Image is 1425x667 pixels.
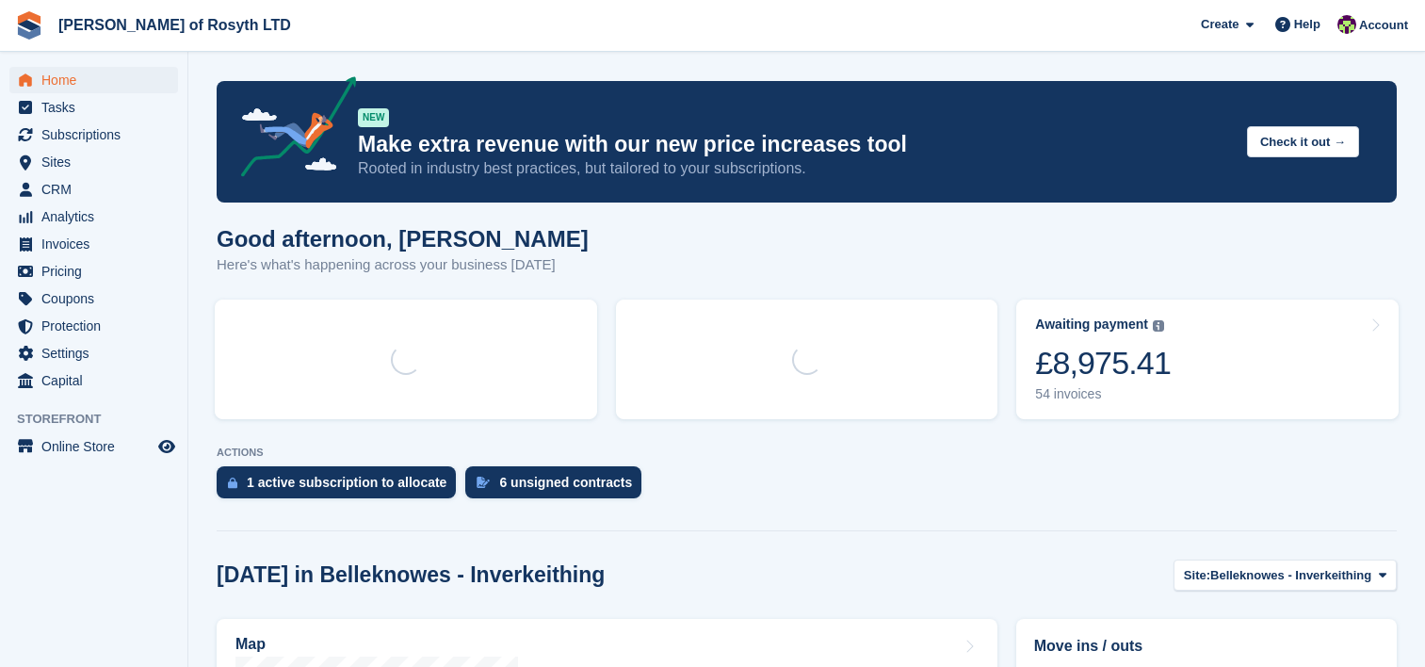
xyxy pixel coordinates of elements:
[465,466,651,508] a: 6 unsigned contracts
[1035,344,1171,382] div: £8,975.41
[41,94,154,121] span: Tasks
[155,435,178,458] a: Preview store
[41,433,154,460] span: Online Store
[477,477,490,488] img: contract_signature_icon-13c848040528278c33f63329250d36e43548de30e8caae1d1a13099fd9432cc5.svg
[217,226,589,252] h1: Good afternoon, [PERSON_NAME]
[41,258,154,285] span: Pricing
[9,122,178,148] a: menu
[15,11,43,40] img: stora-icon-8386f47178a22dfd0bd8f6a31ec36ba5ce8667c1dd55bd0f319d3a0aa187defe.svg
[41,285,154,312] span: Coupons
[217,447,1397,459] p: ACTIONS
[1016,300,1399,419] a: Awaiting payment £8,975.41 54 invoices
[9,313,178,339] a: menu
[9,203,178,230] a: menu
[1035,386,1171,402] div: 54 invoices
[51,9,299,41] a: [PERSON_NAME] of Rosyth LTD
[41,231,154,257] span: Invoices
[217,466,465,508] a: 1 active subscription to allocate
[9,340,178,366] a: menu
[358,131,1232,158] p: Make extra revenue with our new price increases tool
[41,203,154,230] span: Analytics
[9,94,178,121] a: menu
[1359,16,1408,35] span: Account
[41,122,154,148] span: Subscriptions
[358,158,1232,179] p: Rooted in industry best practices, but tailored to your subscriptions.
[41,176,154,203] span: CRM
[41,67,154,93] span: Home
[228,477,237,489] img: active_subscription_to_allocate_icon-d502201f5373d7db506a760aba3b589e785aa758c864c3986d89f69b8ff3...
[41,340,154,366] span: Settings
[1174,560,1397,591] button: Site: Belleknowes - Inverkeithing
[1184,566,1210,585] span: Site:
[41,149,154,175] span: Sites
[1294,15,1320,34] span: Help
[9,149,178,175] a: menu
[17,410,187,429] span: Storefront
[1201,15,1239,34] span: Create
[9,231,178,257] a: menu
[1035,317,1148,333] div: Awaiting payment
[1247,126,1359,157] button: Check it out →
[247,475,446,490] div: 1 active subscription to allocate
[9,433,178,460] a: menu
[1210,566,1371,585] span: Belleknowes - Inverkeithing
[1337,15,1356,34] img: Nina Briggs
[217,254,589,276] p: Here's what's happening across your business [DATE]
[499,475,632,490] div: 6 unsigned contracts
[1034,635,1379,658] h2: Move ins / outs
[225,76,357,184] img: price-adjustments-announcement-icon-8257ccfd72463d97f412b2fc003d46551f7dbcb40ab6d574587a9cd5c0d94...
[9,67,178,93] a: menu
[217,562,605,588] h2: [DATE] in Belleknowes - Inverkeithing
[9,367,178,394] a: menu
[9,285,178,312] a: menu
[9,176,178,203] a: menu
[41,367,154,394] span: Capital
[235,636,266,653] h2: Map
[9,258,178,285] a: menu
[358,108,389,127] div: NEW
[1153,320,1164,332] img: icon-info-grey-7440780725fd019a000dd9b08b2336e03edf1995a4989e88bcd33f0948082b44.svg
[41,313,154,339] span: Protection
